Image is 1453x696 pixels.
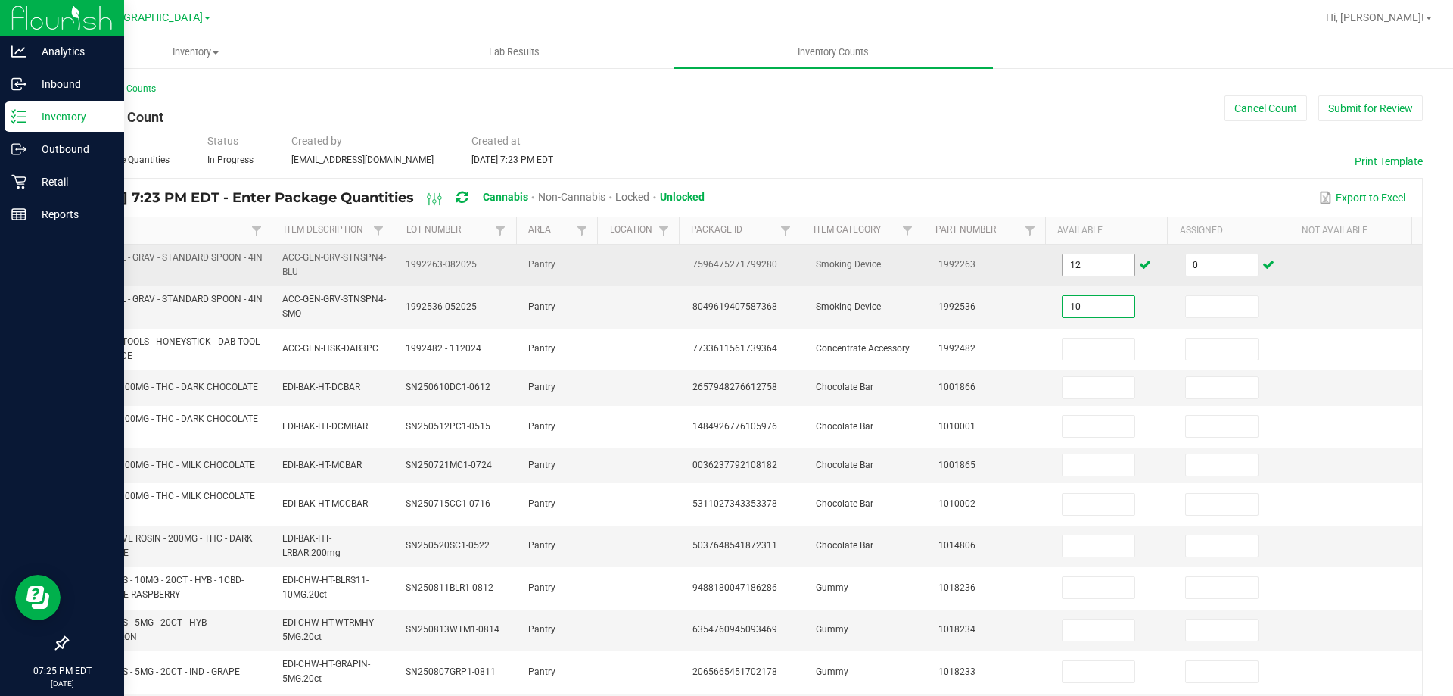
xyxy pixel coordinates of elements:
a: Filter [247,221,266,240]
span: Created by [291,135,342,147]
span: 7733611561739364 [692,343,777,354]
span: SN250807GRP1-0811 [406,666,496,677]
span: GRV - BOWL - GRAV - STANDARD SPOON - 4IN - BLUE [77,252,263,277]
button: Submit for Review [1318,95,1423,121]
a: Filter [1021,221,1039,240]
span: SN250610DC1-0612 [406,382,490,392]
span: Pantry [528,540,555,551]
span: Chocolate Bar [816,540,873,551]
span: 1018234 [938,624,975,635]
button: Print Template [1355,154,1423,169]
p: Inbound [26,75,117,93]
span: EDI-BAK-HT-MCBAR [282,460,362,470]
span: EDI-BAK-HT-DCBAR [282,382,360,392]
a: Inventory Counts [674,36,992,68]
a: Filter [369,221,387,240]
inline-svg: Inventory [11,109,26,124]
span: Pantry [528,301,555,312]
button: Export to Excel [1315,185,1409,211]
span: 1014806 [938,540,975,551]
p: Reports [26,205,117,223]
span: Cannabis [483,191,528,203]
span: HT - BAR - 100MG - THC - MILK CHOCOLATE CARAMEL [77,491,255,516]
span: Gummy [816,666,848,677]
span: [GEOGRAPHIC_DATA] [99,11,203,24]
span: 1992482 [938,343,975,354]
p: Inventory [26,108,117,126]
span: Chocolate Bar [816,421,873,432]
a: Inventory [36,36,355,68]
a: Filter [776,221,795,240]
span: Pantry [528,421,555,432]
span: Chocolate Bar [816,498,873,509]
span: [EMAIL_ADDRESS][DOMAIN_NAME] [291,154,434,165]
span: Smoking Device [816,301,881,312]
inline-svg: Retail [11,174,26,189]
span: 2065665451702178 [692,666,777,677]
span: Non-Cannabis [538,191,605,203]
span: 1018233 [938,666,975,677]
a: Lab Results [355,36,674,68]
inline-svg: Analytics [11,44,26,59]
span: Pantry [528,624,555,635]
span: Hi, [PERSON_NAME]! [1326,11,1424,23]
button: Cancel Count [1224,95,1307,121]
span: 1010002 [938,498,975,509]
span: SN250715CC1-0716 [406,498,490,509]
a: Filter [573,221,591,240]
span: Unlocked [660,191,705,203]
th: Available [1045,217,1167,245]
span: 5311027343353378 [692,498,777,509]
span: Gummy [816,624,848,635]
inline-svg: Reports [11,207,26,222]
a: AreaSortable [528,224,573,236]
p: Outbound [26,140,117,158]
iframe: Resource center [15,575,61,620]
span: HSK - DAB TOOLS - HONEYSTICK - DAB TOOL SET - 3 PIECE [77,336,260,361]
span: HT - BAR - 100MG - THC - DARK CHOCOLATE MINT [77,414,258,439]
span: 1001865 [938,460,975,470]
inline-svg: Inbound [11,76,26,92]
span: Locked [615,191,649,203]
span: SN250811BLR1-0812 [406,582,493,593]
span: HT - BAR - 100MG - THC - DARK CHOCOLATE [77,382,258,392]
span: Smoking Device [816,259,881,270]
span: Status [207,135,238,147]
span: 1992263-082025 [406,259,477,270]
span: 1992536 [938,301,975,312]
a: Filter [898,221,916,240]
span: Pantry [528,582,555,593]
span: EDI-BAK-HT-MCCBAR [282,498,368,509]
span: 1992263 [938,259,975,270]
a: Item DescriptionSortable [284,224,369,236]
span: 7596475271799280 [692,259,777,270]
span: 0036237792108182 [692,460,777,470]
span: HT - CHEWS - 5MG - 20CT - IND - GRAPE [77,666,240,677]
span: Pantry [528,259,555,270]
span: EDI-CHW-HT-BLRS11-10MG.20ct [282,575,369,600]
span: ACC-GEN-GRV-STNSPN4-BLU [282,252,386,277]
span: SN250512PC1-0515 [406,421,490,432]
span: EDI-BAK-HT-LRBAR.200mg [282,533,341,558]
a: Item CategorySortable [814,224,899,236]
span: Pantry [528,498,555,509]
span: 8049619407587368 [692,301,777,312]
th: Not Available [1290,217,1411,245]
span: Gummy [816,582,848,593]
span: Chocolate Bar [816,382,873,392]
span: Created at [471,135,521,147]
a: LocationSortable [610,224,655,236]
span: HT - CHEWS - 5MG - 20CT - HYB - WATERMELON [77,617,211,642]
span: Lab Results [468,45,560,59]
span: SN250520SC1-0522 [406,540,490,551]
a: Part NumberSortable [935,224,1021,236]
span: 2657948276612758 [692,382,777,392]
a: Filter [491,221,509,240]
span: In Progress [207,154,254,165]
span: Inventory Counts [777,45,889,59]
p: Retail [26,173,117,191]
span: Concentrate Accessory [816,343,910,354]
span: Inventory [37,45,354,59]
a: Filter [655,221,673,240]
a: Package IdSortable [691,224,776,236]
